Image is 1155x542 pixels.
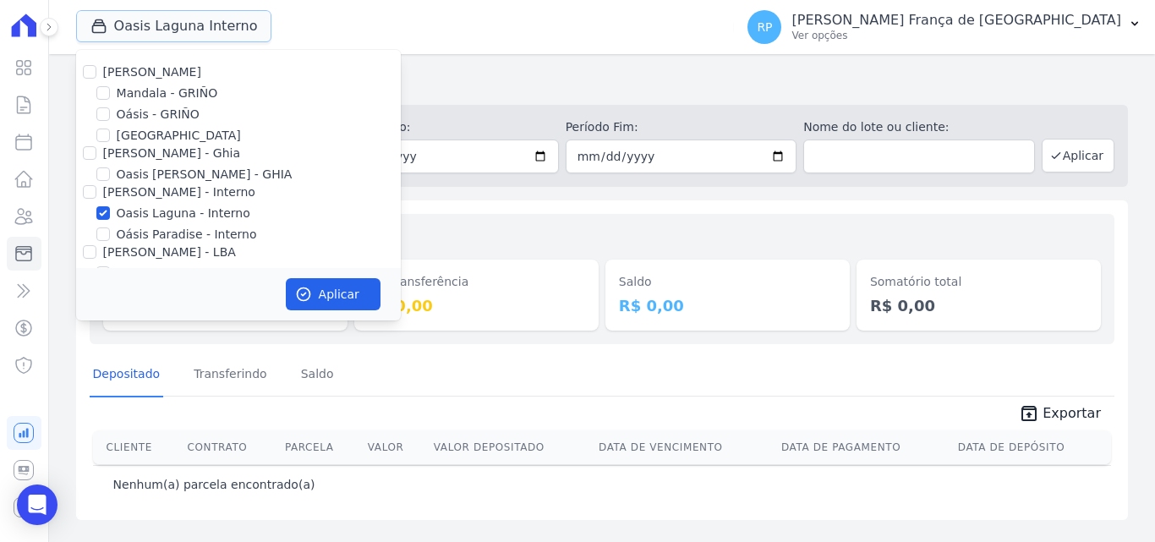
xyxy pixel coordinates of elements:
[278,430,361,464] th: Parcela
[592,430,775,464] th: Data de Vencimento
[298,353,337,397] a: Saldo
[117,205,250,222] label: Oasis Laguna - Interno
[327,118,559,136] label: Período Inicío:
[103,65,201,79] label: [PERSON_NAME]
[427,430,592,464] th: Valor Depositado
[951,430,1111,464] th: Data de Depósito
[181,430,278,464] th: Contrato
[190,353,271,397] a: Transferindo
[103,146,240,160] label: [PERSON_NAME] - Ghia
[791,12,1121,29] p: [PERSON_NAME] França de [GEOGRAPHIC_DATA]
[76,68,1128,98] h2: Minha Carteira
[619,294,836,317] dd: R$ 0,00
[17,485,57,525] div: Open Intercom Messenger
[113,476,315,493] p: Nenhum(a) parcela encontrado(a)
[117,85,218,102] label: Mandala - GRIÑO
[791,29,1121,42] p: Ver opções
[734,3,1155,51] button: RP [PERSON_NAME] França de [GEOGRAPHIC_DATA] Ver opções
[368,294,585,317] dd: R$ 0,00
[566,118,797,136] label: Período Fim:
[1043,403,1101,424] span: Exportar
[93,430,181,464] th: Cliente
[368,273,585,291] dt: Em transferência
[757,21,772,33] span: RP
[870,273,1087,291] dt: Somatório total
[775,430,951,464] th: Data de Pagamento
[117,265,231,282] label: Oasis Laguna - LBA
[1019,403,1039,424] i: unarchive
[117,106,200,123] label: Oásis - GRIÑO
[76,10,272,42] button: Oasis Laguna Interno
[117,226,257,244] label: Oásis Paradise - Interno
[361,430,427,464] th: Valor
[117,166,293,183] label: Oasis [PERSON_NAME] - GHIA
[870,294,1087,317] dd: R$ 0,00
[803,118,1035,136] label: Nome do lote ou cliente:
[1005,403,1114,427] a: unarchive Exportar
[1042,139,1114,172] button: Aplicar
[90,353,164,397] a: Depositado
[286,278,380,310] button: Aplicar
[103,245,236,259] label: [PERSON_NAME] - LBA
[117,127,241,145] label: [GEOGRAPHIC_DATA]
[103,185,255,199] label: [PERSON_NAME] - Interno
[619,273,836,291] dt: Saldo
